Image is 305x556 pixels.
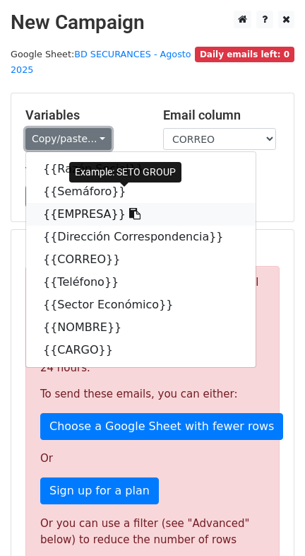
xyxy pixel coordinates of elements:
div: Widget de chat [234,488,305,556]
h5: Email column [163,108,280,123]
iframe: Chat Widget [234,488,305,556]
a: {{CORREO}} [26,248,256,271]
span: Daily emails left: 0 [195,47,294,62]
a: {{NOMBRE}} [26,316,256,339]
a: {{CARGO}} [26,339,256,361]
p: Or [40,451,265,466]
a: Copy/paste... [25,128,112,150]
a: BD SECURANCES - Agosto 2025 [11,49,191,76]
a: Daily emails left: 0 [195,49,294,59]
a: {{Sector Económico}} [26,294,256,316]
a: {{Razón Social}} [26,158,256,180]
a: {{EMPRESA}} [26,203,256,226]
a: Choose a Google Sheet with fewer rows [40,413,283,440]
a: {{Teléfono}} [26,271,256,294]
small: Google Sheet: [11,49,191,76]
a: {{Semáforo}} [26,180,256,203]
div: Or you can use a filter (see "Advanced" below) to reduce the number of rows [40,516,265,548]
p: To send these emails, you can either: [40,387,265,402]
h2: New Campaign [11,11,294,35]
div: Example: SETO GROUP [69,162,181,183]
a: {{Dirección Correspondencia}} [26,226,256,248]
a: Sign up for a plan [40,477,159,504]
h5: Variables [25,108,142,123]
